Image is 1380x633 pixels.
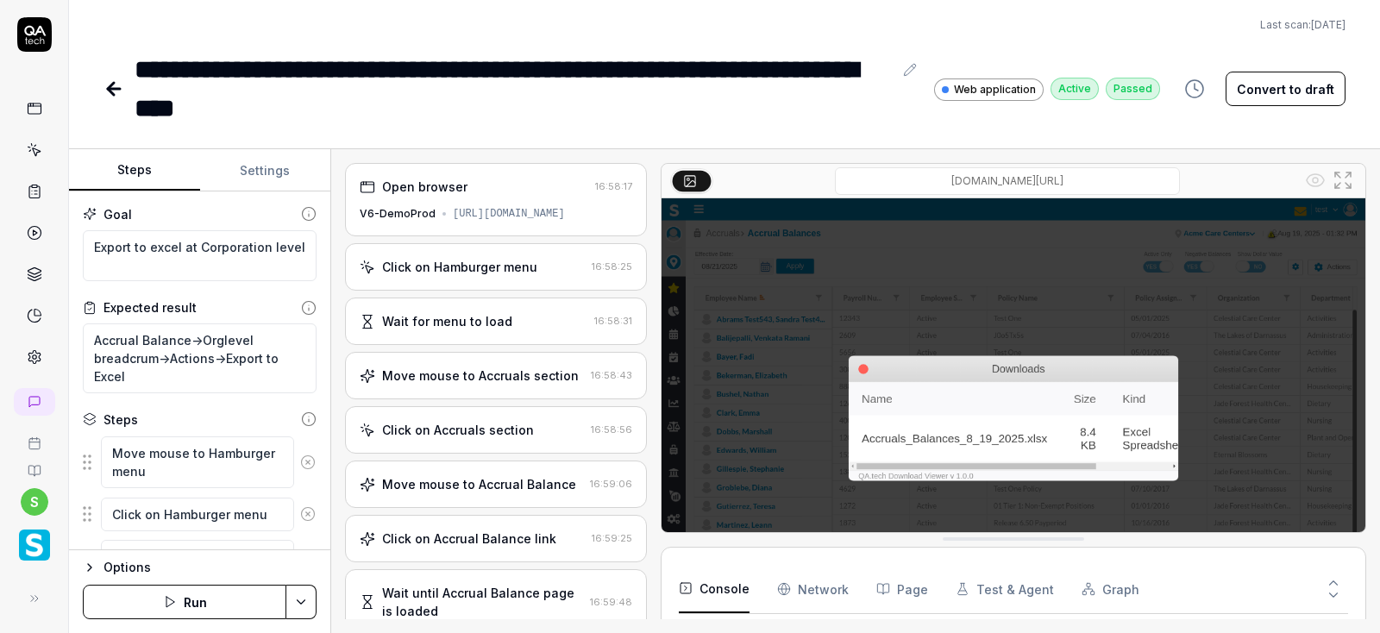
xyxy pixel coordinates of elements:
[382,178,467,196] div: Open browser
[382,584,583,620] div: Wait until Accrual Balance page is loaded
[595,180,632,192] time: 16:58:17
[294,497,323,531] button: Remove step
[592,532,632,544] time: 16:59:25
[1174,72,1215,106] button: View version history
[1260,17,1345,33] span: Last scan:
[360,206,436,222] div: V6-DemoProd
[382,258,537,276] div: Click on Hamburger menu
[956,565,1054,613] button: Test & Agent
[453,206,565,222] div: [URL][DOMAIN_NAME]
[103,205,132,223] div: Goal
[1106,78,1160,100] div: Passed
[83,436,317,490] div: Suggestions
[69,150,200,191] button: Steps
[777,565,849,613] button: Network
[103,411,138,429] div: Steps
[1051,78,1099,100] div: Active
[594,315,632,327] time: 16:58:31
[382,367,579,385] div: Move mouse to Accruals section
[1329,166,1357,194] button: Open in full screen
[19,530,50,561] img: Smartlinx Logo
[200,150,331,191] button: Settings
[83,539,317,593] div: Suggestions
[934,78,1044,101] a: Web application
[103,557,317,578] div: Options
[382,530,556,548] div: Click on Accrual Balance link
[1082,565,1139,613] button: Graph
[83,496,317,532] div: Suggestions
[83,557,317,578] button: Options
[876,565,928,613] button: Page
[294,445,323,479] button: Remove step
[21,488,48,516] button: s
[382,312,512,330] div: Wait for menu to load
[83,585,286,619] button: Run
[382,475,576,493] div: Move mouse to Accrual Balance
[7,423,61,450] a: Book a call with us
[14,388,55,416] a: New conversation
[1260,17,1345,33] button: Last scan:[DATE]
[590,596,632,608] time: 16:59:48
[592,260,632,273] time: 16:58:25
[591,423,632,436] time: 16:58:56
[7,516,61,564] button: Smartlinx Logo
[590,478,632,490] time: 16:59:06
[382,421,534,439] div: Click on Accruals section
[1302,166,1329,194] button: Show all interative elements
[294,549,323,584] button: Remove step
[103,298,197,316] div: Expected result
[591,369,632,381] time: 16:58:43
[7,450,61,478] a: Documentation
[1311,18,1345,31] time: [DATE]
[954,82,1036,97] span: Web application
[1226,72,1345,106] button: Convert to draft
[679,565,750,613] button: Console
